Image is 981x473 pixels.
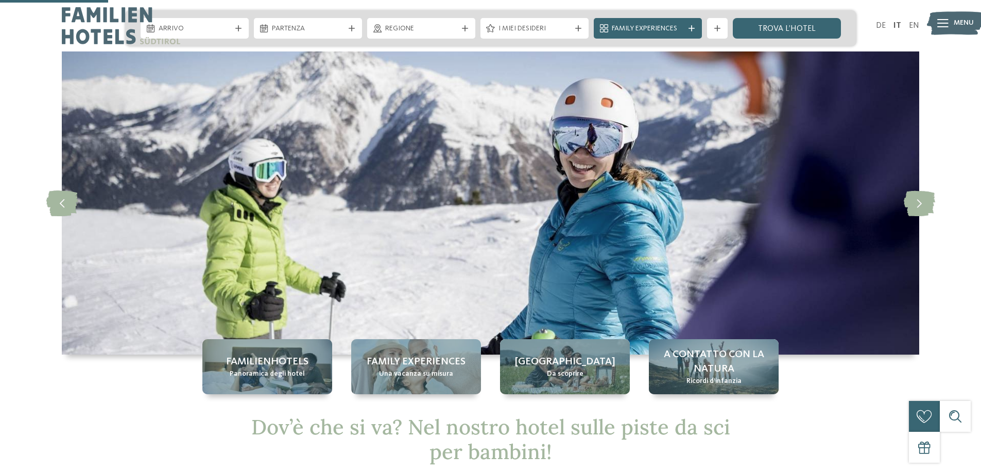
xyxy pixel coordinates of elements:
span: Ricordi d’infanzia [686,376,742,387]
a: EN [909,22,919,30]
a: Hotel sulle piste da sci per bambini: divertimento senza confini A contatto con la natura Ricordi... [649,339,779,394]
span: Da scoprire [547,369,583,379]
img: Hotel sulle piste da sci per bambini: divertimento senza confini [62,51,919,355]
a: Hotel sulle piste da sci per bambini: divertimento senza confini Familienhotels Panoramica degli ... [202,339,332,394]
a: DE [876,22,886,30]
span: Menu [954,18,974,28]
span: Panoramica degli hotel [230,369,305,379]
span: A contatto con la natura [659,347,768,376]
span: Dov’è che si va? Nel nostro hotel sulle piste da sci per bambini! [251,414,730,465]
a: Hotel sulle piste da sci per bambini: divertimento senza confini [GEOGRAPHIC_DATA] Da scoprire [500,339,630,394]
span: [GEOGRAPHIC_DATA] [515,355,615,369]
span: Family experiences [367,355,466,369]
span: Una vacanza su misura [379,369,453,379]
a: IT [893,22,901,30]
a: Hotel sulle piste da sci per bambini: divertimento senza confini Family experiences Una vacanza s... [351,339,481,394]
span: Familienhotels [226,355,308,369]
